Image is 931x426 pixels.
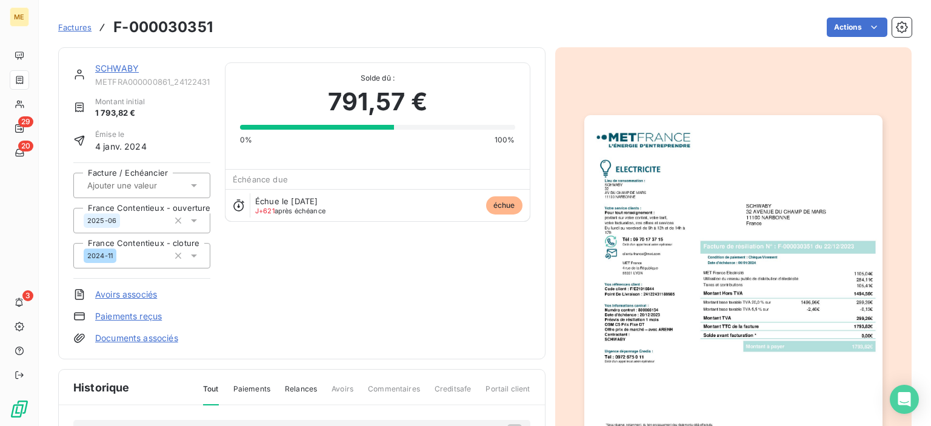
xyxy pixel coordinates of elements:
span: 100% [495,135,515,145]
span: échue [486,196,522,215]
input: Ajouter une valeur [86,180,208,191]
span: 2025-06 [87,217,116,224]
span: Solde dû : [240,73,515,84]
span: Avoirs [332,384,353,404]
button: Actions [827,18,887,37]
span: 0% [240,135,252,145]
span: 20 [18,141,33,151]
span: 2024-11 [87,252,113,259]
a: Factures [58,21,92,33]
span: Échue le [DATE] [255,196,318,206]
div: ME [10,7,29,27]
a: Avoirs associés [95,288,157,301]
a: SCHWABY [95,63,139,73]
span: Commentaires [368,384,420,404]
span: 1 793,82 € [95,107,145,119]
span: 791,57 € [328,84,427,120]
a: Paiements reçus [95,310,162,322]
a: Documents associés [95,332,178,344]
span: 29 [18,116,33,127]
span: Portail client [486,384,530,404]
span: Tout [203,384,219,405]
span: Relances [285,384,317,404]
span: Échéance due [233,175,288,184]
span: Paiements [233,384,270,404]
span: 4 janv. 2024 [95,140,147,153]
span: Montant initial [95,96,145,107]
span: Creditsafe [435,384,472,404]
span: J+621 [255,207,275,215]
img: Logo LeanPay [10,399,29,419]
span: 3 [22,290,33,301]
span: Historique [73,379,130,396]
span: METFRA000000861_24122431189985-CA1 [95,77,210,87]
span: Factures [58,22,92,32]
div: Open Intercom Messenger [890,385,919,414]
span: Émise le [95,129,147,140]
h3: F-000030351 [113,16,213,38]
span: après échéance [255,207,325,215]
